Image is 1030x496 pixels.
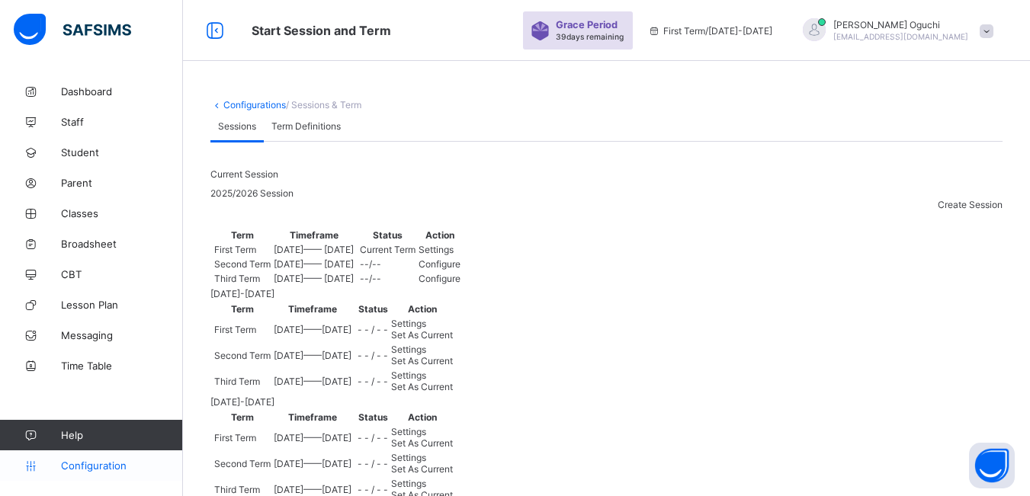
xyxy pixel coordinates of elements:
[391,355,453,366] span: Set As Current
[391,344,426,355] span: Settings
[358,350,388,361] span: - - / - -
[274,376,351,387] span: [DATE] —— [DATE]
[390,411,454,424] th: Action
[391,463,453,475] span: Set As Current
[210,187,294,199] span: 2025/2026 Session
[61,329,183,341] span: Messaging
[273,302,352,315] th: Timeframe
[833,32,968,41] span: [EMAIL_ADDRESS][DOMAIN_NAME]
[358,432,388,443] span: - - / - -
[358,324,388,335] span: - - / - -
[286,99,361,110] span: / Sessions & Term
[274,432,351,443] span: [DATE] —— [DATE]
[274,258,354,270] span: [DATE] —— [DATE]
[359,272,416,285] td: --/--
[61,207,183,219] span: Classes
[418,229,461,242] th: Action
[61,299,183,311] span: Lesson Plan
[274,350,351,361] span: [DATE] —— [DATE]
[214,350,271,361] span: Second Term
[61,429,182,441] span: Help
[556,19,618,30] span: Grace Period
[358,376,388,387] span: - - / - -
[833,19,968,30] span: [PERSON_NAME] Oguchi
[969,443,1015,488] button: Open asap
[214,273,260,284] span: Third Term
[391,370,426,381] span: Settings
[391,329,453,341] span: Set As Current
[214,432,256,443] span: First Term
[648,25,772,37] span: session/term information
[274,273,354,284] span: [DATE] —— [DATE]
[788,18,1001,43] div: ChristinaOguchi
[218,120,256,132] span: Sessions
[391,437,453,449] span: Set As Current
[360,244,416,255] span: Current Term
[213,411,271,424] th: Term
[274,484,351,495] span: [DATE] —— [DATE]
[357,411,389,424] th: Status
[531,21,550,40] img: sticker-purple.71386a28dfed39d6af7621340158ba97.svg
[357,302,389,315] th: Status
[391,426,426,437] span: Settings
[213,229,271,242] th: Term
[271,120,341,132] span: Term Definitions
[252,23,391,38] span: Start Session and Term
[391,318,426,329] span: Settings
[273,229,355,242] th: Timeframe
[61,268,183,280] span: CBT
[391,452,426,463] span: Settings
[213,302,271,315] th: Term
[61,85,183,98] span: Dashboard
[61,360,183,372] span: Time Table
[938,199,1003,210] span: Create Session
[210,288,274,299] span: [DATE]-[DATE]
[214,484,260,495] span: Third Term
[419,258,460,270] span: Configure
[419,244,454,255] span: Settings
[214,376,260,387] span: Third Term
[210,168,278,180] span: Current Session
[214,324,256,335] span: First Term
[61,459,182,472] span: Configuration
[61,146,183,158] span: Student
[556,32,624,41] span: 39 days remaining
[223,99,286,110] a: Configurations
[274,324,351,335] span: [DATE] —— [DATE]
[273,411,352,424] th: Timeframe
[210,396,274,408] span: [DATE]-[DATE]
[390,302,454,315] th: Action
[358,458,388,469] span: - - / - -
[274,244,354,255] span: [DATE] —— [DATE]
[391,478,426,489] span: Settings
[61,238,183,250] span: Broadsheet
[61,116,183,128] span: Staff
[61,177,183,189] span: Parent
[14,14,131,46] img: safsims
[391,381,453,392] span: Set As Current
[359,258,416,270] td: --/--
[358,484,388,495] span: - - / - -
[214,458,271,469] span: Second Term
[214,258,271,270] span: Second Term
[214,244,256,255] span: First Term
[419,273,460,284] span: Configure
[359,229,416,242] th: Status
[274,458,351,469] span: [DATE] —— [DATE]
